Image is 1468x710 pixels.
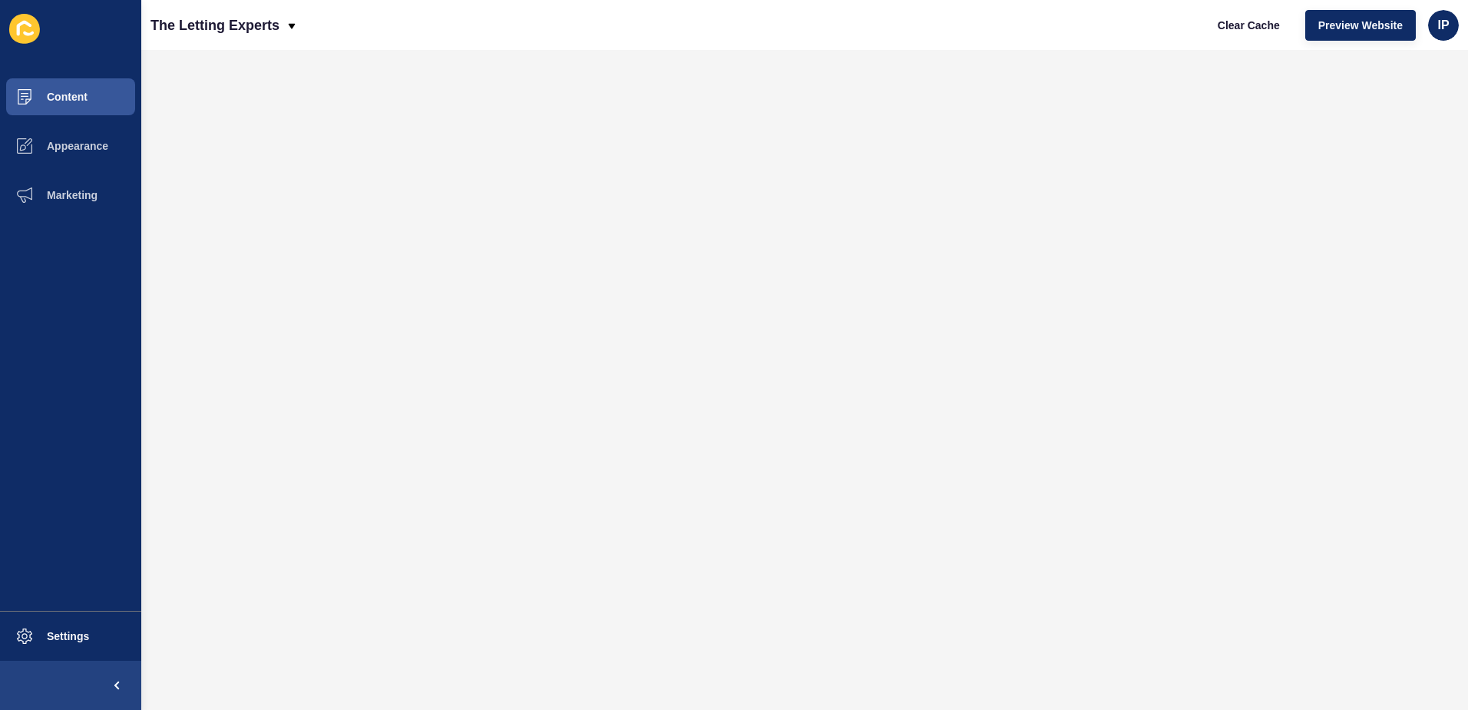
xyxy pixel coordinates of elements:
p: The Letting Experts [150,6,279,45]
span: Preview Website [1318,18,1403,33]
span: Clear Cache [1218,18,1280,33]
button: Preview Website [1305,10,1416,41]
button: Clear Cache [1205,10,1293,41]
span: IP [1437,18,1449,33]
